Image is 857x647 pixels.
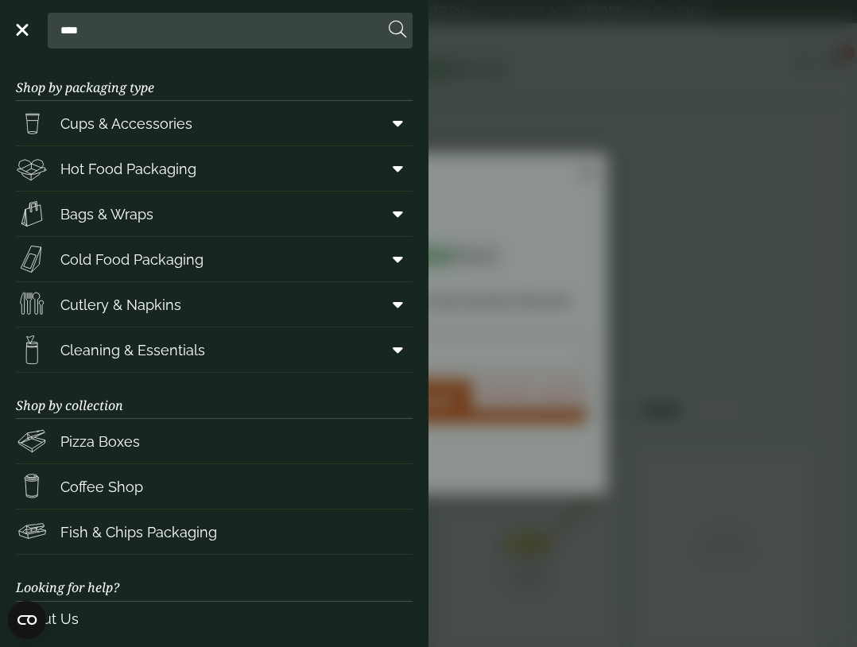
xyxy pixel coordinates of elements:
span: Cutlery & Napkins [60,294,181,316]
a: Cutlery & Napkins [16,282,413,327]
a: Cups & Accessories [16,101,413,145]
img: Sandwich_box.svg [16,243,48,275]
a: Bags & Wraps [16,192,413,236]
span: Bags & Wraps [60,203,153,225]
a: Fish & Chips Packaging [16,509,413,554]
a: Pizza Boxes [16,419,413,463]
img: Deli_box.svg [16,153,48,184]
img: FishNchip_box.svg [16,516,48,548]
img: Cutlery.svg [16,289,48,320]
span: Fish & Chips Packaging [60,521,217,543]
h3: Looking for help? [16,555,413,601]
span: Cleaning & Essentials [60,339,205,361]
a: Cleaning & Essentials [16,327,413,372]
img: HotDrink_paperCup.svg [16,471,48,502]
span: Pizza Boxes [60,431,140,452]
h3: Shop by collection [16,373,413,419]
span: Hot Food Packaging [60,158,196,180]
span: Coffee Shop [60,476,143,498]
a: Coffee Shop [16,464,413,509]
a: About Us [16,602,413,636]
span: Cups & Accessories [60,113,192,134]
img: Pizza_boxes.svg [16,425,48,457]
button: Open CMP widget [8,601,46,639]
span: Cold Food Packaging [60,249,204,270]
a: Hot Food Packaging [16,146,413,191]
a: Cold Food Packaging [16,237,413,281]
img: PintNhalf_cup.svg [16,107,48,139]
img: Paper_carriers.svg [16,198,48,230]
h3: Shop by packaging type [16,55,413,101]
img: open-wipe.svg [16,334,48,366]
